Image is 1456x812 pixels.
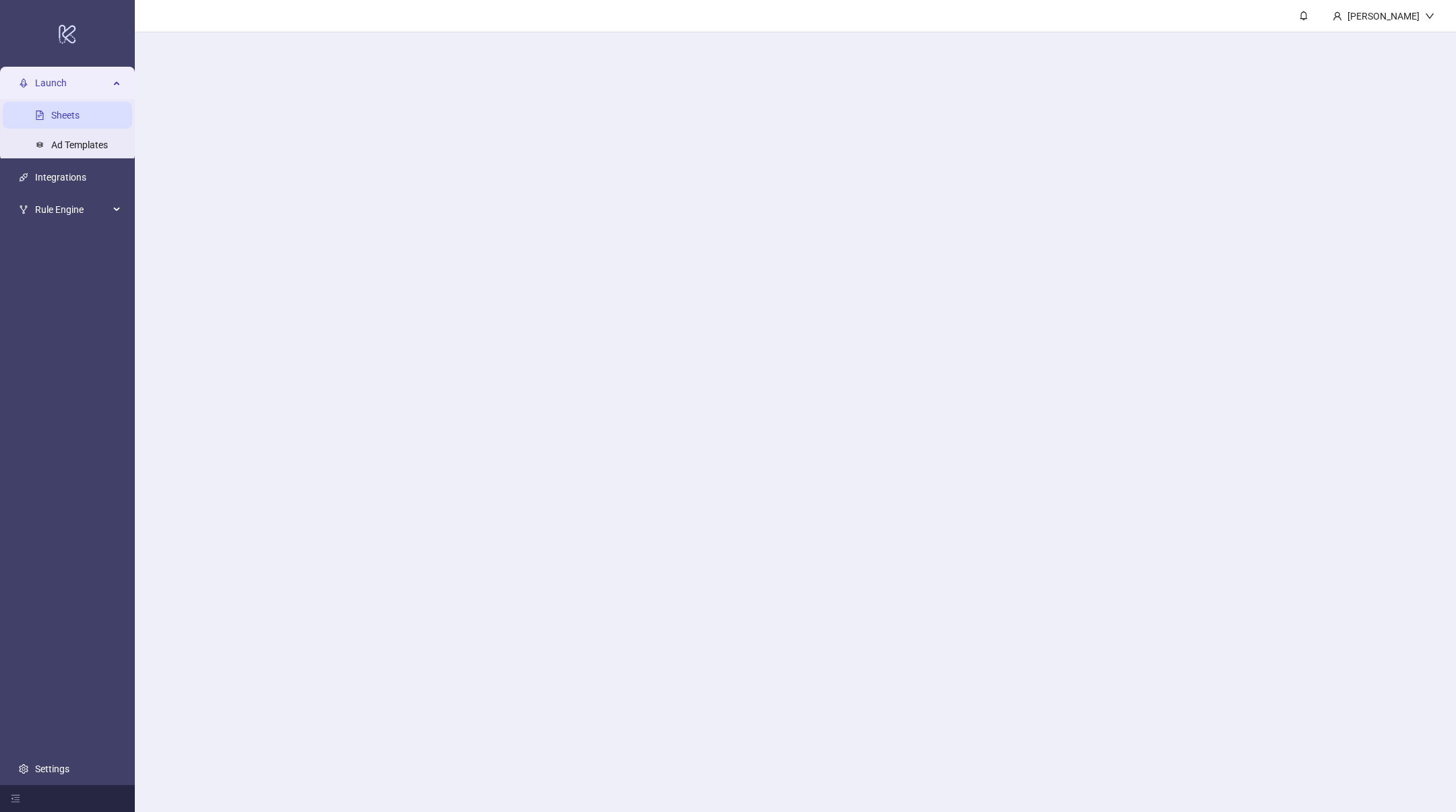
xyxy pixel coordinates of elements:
span: user [1333,11,1342,21]
span: Rule Engine [35,196,109,223]
a: Integrations [35,172,86,183]
span: fork [19,205,28,214]
span: down [1425,11,1434,21]
span: menu-fold [11,794,20,803]
a: Ad Templates [51,139,108,150]
a: Sheets [51,110,80,121]
span: bell [1299,11,1308,20]
div: [PERSON_NAME] [1342,9,1425,24]
span: rocket [19,78,28,88]
a: Settings [35,763,69,774]
span: Launch [35,69,109,96]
